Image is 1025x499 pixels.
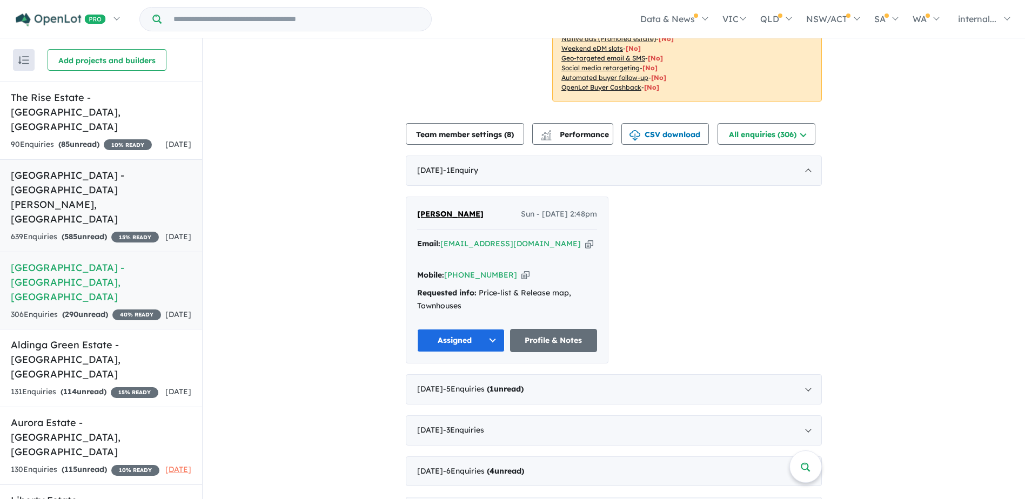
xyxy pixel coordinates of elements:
[61,387,106,396] strong: ( unread)
[61,139,70,149] span: 85
[621,123,709,145] button: CSV download
[510,329,598,352] a: Profile & Notes
[521,208,597,221] span: Sun - [DATE] 2:48pm
[561,35,656,43] u: Native ads (Promoted estate)
[490,384,494,394] span: 1
[648,54,663,62] span: [No]
[626,44,641,52] span: [No]
[542,130,609,139] span: Performance
[443,165,478,175] span: - 1 Enquir y
[165,232,191,241] span: [DATE]
[11,168,191,226] h5: [GEOGRAPHIC_DATA] - [GEOGRAPHIC_DATA][PERSON_NAME] , [GEOGRAPHIC_DATA]
[58,139,99,149] strong: ( unread)
[165,464,191,474] span: [DATE]
[417,329,505,352] button: Assigned
[11,308,161,321] div: 306 Enquir ies
[718,123,815,145] button: All enquiries (306)
[561,44,623,52] u: Weekend eDM slots
[541,130,551,136] img: line-chart.svg
[406,374,822,404] div: [DATE]
[958,14,996,24] span: internal...
[104,139,152,150] span: 10 % READY
[659,35,674,43] span: [No]
[417,209,484,219] span: [PERSON_NAME]
[417,239,440,248] strong: Email:
[11,386,158,399] div: 131 Enquir ies
[406,456,822,487] div: [DATE]
[406,123,524,145] button: Team member settings (8)
[406,156,822,186] div: [DATE]
[62,232,107,241] strong: ( unread)
[417,270,444,280] strong: Mobile:
[406,415,822,446] div: [DATE]
[561,83,641,91] u: OpenLot Buyer Cashback
[521,269,530,281] button: Copy
[417,288,477,298] strong: Requested info:
[443,425,484,435] span: - 3 Enquir ies
[11,90,191,134] h5: The Rise Estate - [GEOGRAPHIC_DATA] , [GEOGRAPHIC_DATA]
[644,83,659,91] span: [No]
[111,232,159,242] span: 15 % READY
[585,238,593,249] button: Copy
[443,466,524,476] span: - 6 Enquir ies
[444,270,517,280] a: [PHONE_NUMBER]
[48,49,166,71] button: Add projects and builders
[629,130,640,141] img: download icon
[11,415,191,459] h5: Aurora Estate - [GEOGRAPHIC_DATA] , [GEOGRAPHIC_DATA]
[16,13,106,26] img: Openlot PRO Logo White
[111,465,159,476] span: 10 % READY
[561,54,645,62] u: Geo-targeted email & SMS
[11,463,159,476] div: 130 Enquir ies
[164,8,429,31] input: Try estate name, suburb, builder or developer
[651,73,666,82] span: [No]
[490,466,494,476] span: 4
[11,231,159,244] div: 639 Enquir ies
[507,130,511,139] span: 8
[64,232,77,241] span: 585
[18,56,29,64] img: sort.svg
[11,138,152,151] div: 90 Enquir ies
[561,73,648,82] u: Automated buyer follow-up
[65,309,78,319] span: 290
[165,139,191,149] span: [DATE]
[417,208,484,221] a: [PERSON_NAME]
[541,133,552,140] img: bar-chart.svg
[62,309,108,319] strong: ( unread)
[487,466,524,476] strong: ( unread)
[642,64,658,72] span: [No]
[64,464,77,474] span: 115
[417,287,597,313] div: Price-list & Release map, Townhouses
[487,384,524,394] strong: ( unread)
[532,123,613,145] button: Performance
[112,309,161,320] span: 40 % READY
[165,309,191,319] span: [DATE]
[11,260,191,304] h5: [GEOGRAPHIC_DATA] - [GEOGRAPHIC_DATA] , [GEOGRAPHIC_DATA]
[62,464,107,474] strong: ( unread)
[111,387,158,398] span: 15 % READY
[561,64,640,72] u: Social media retargeting
[11,338,191,381] h5: Aldinga Green Estate - [GEOGRAPHIC_DATA] , [GEOGRAPHIC_DATA]
[165,387,191,396] span: [DATE]
[63,387,77,396] span: 114
[443,384,524,394] span: - 5 Enquir ies
[440,239,581,248] a: [EMAIL_ADDRESS][DOMAIN_NAME]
